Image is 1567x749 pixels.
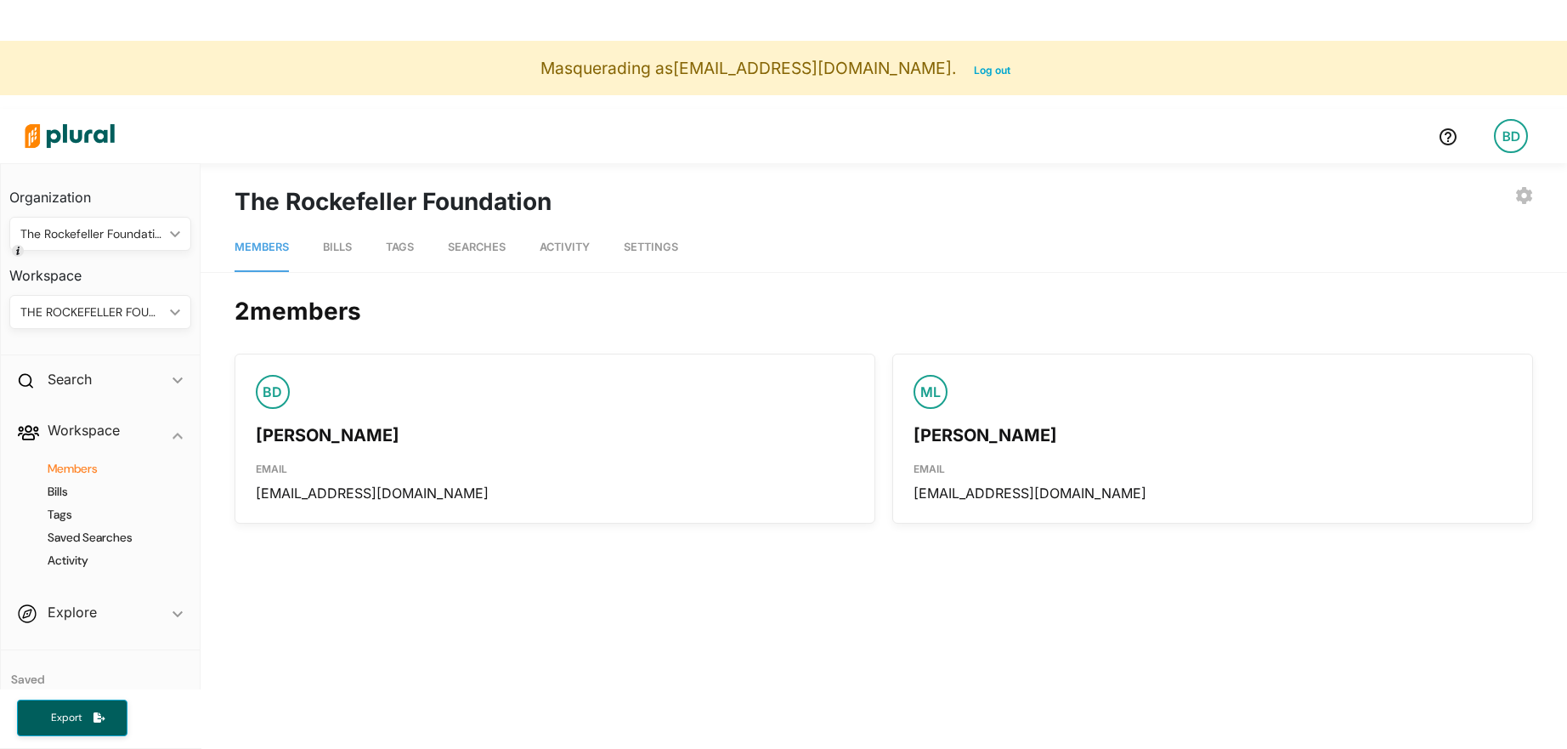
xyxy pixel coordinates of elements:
a: BD [1480,112,1542,160]
div: EMAIL [914,448,1512,484]
a: Bills [323,224,352,272]
img: Logo for Plural [10,106,129,166]
a: Saved Searches [26,530,183,546]
span: [EMAIL_ADDRESS][DOMAIN_NAME] [673,58,952,78]
a: Bills [26,484,183,500]
h4: Saved [1,650,200,692]
button: Export [17,700,127,736]
div: [EMAIL_ADDRESS][DOMAIN_NAME] [914,484,1512,502]
h3: Workspace [9,251,191,288]
a: Tags [386,224,414,272]
div: Tooltip anchor [10,243,25,258]
a: Activity [26,553,183,569]
span: Settings [624,241,678,253]
a: Searches [448,224,506,272]
span: Activity [540,241,590,253]
span: Searches [448,241,506,253]
h2: Search [48,370,92,389]
span: Bills [323,241,352,253]
span: Members [235,241,289,253]
div: THE ROCKEFELLER FOUNDATION [20,304,163,321]
h3: Organization [9,173,191,210]
div: 2 member s [235,289,1533,333]
div: [EMAIL_ADDRESS][DOMAIN_NAME] [256,484,854,502]
div: ML [914,375,948,409]
div: EMAIL [256,448,854,484]
div: [PERSON_NAME] [914,423,1512,448]
a: Tags [26,507,183,523]
button: Log out [957,58,1027,83]
a: Members [26,461,183,477]
span: Export [39,711,93,725]
iframe: Intercom live chat [1509,691,1550,732]
h2: Explore [48,603,97,621]
a: Settings [624,224,678,272]
div: [PERSON_NAME] [256,423,854,448]
span: Tags [386,241,414,253]
h2: Workspace [48,421,120,440]
div: BD [256,375,290,409]
div: The Rockefeller Foundation [20,225,163,243]
a: Members [235,224,289,272]
div: BD [1494,119,1528,153]
h1: The Rockefeller Foundation [235,184,552,219]
a: Activity [540,224,590,272]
